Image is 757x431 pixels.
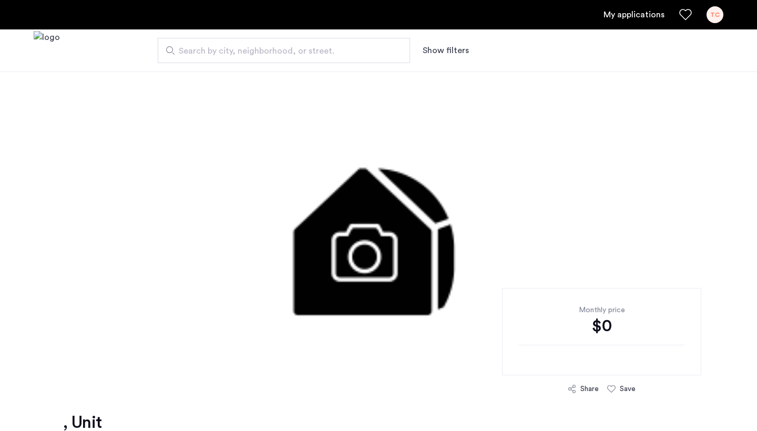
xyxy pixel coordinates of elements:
[519,315,684,336] div: $0
[136,71,621,387] img: 3.gif
[34,31,60,70] img: logo
[603,8,664,21] a: My application
[519,305,684,315] div: Monthly price
[679,8,692,21] a: Favorites
[707,6,723,23] div: TC
[620,384,636,394] div: Save
[179,45,381,57] span: Search by city, neighborhood, or street.
[423,44,469,57] button: Show or hide filters
[158,38,410,63] input: Apartment Search
[34,31,60,70] a: Cazamio logo
[580,384,599,394] div: Share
